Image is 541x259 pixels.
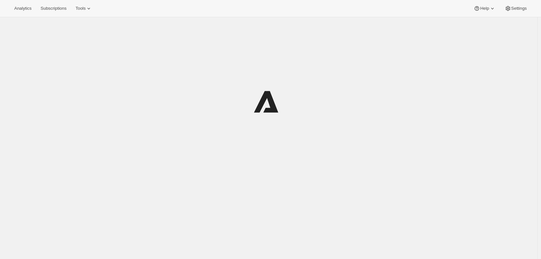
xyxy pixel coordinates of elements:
[14,6,31,11] span: Analytics
[501,4,531,13] button: Settings
[75,6,86,11] span: Tools
[480,6,489,11] span: Help
[10,4,35,13] button: Analytics
[72,4,96,13] button: Tools
[511,6,527,11] span: Settings
[470,4,499,13] button: Help
[40,6,66,11] span: Subscriptions
[37,4,70,13] button: Subscriptions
